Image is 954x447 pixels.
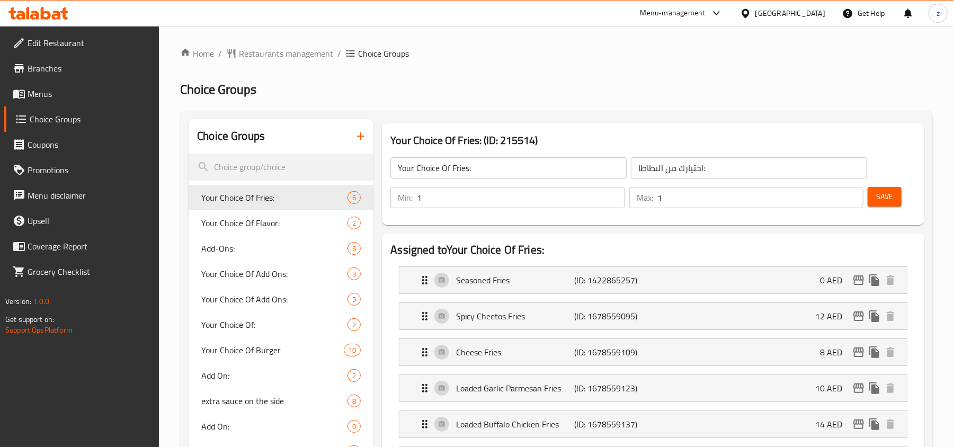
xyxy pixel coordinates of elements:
p: 14 AED [815,418,851,431]
button: delete [882,380,898,396]
span: Add On: [201,369,347,382]
li: Expand [390,298,916,334]
div: Add On:0 [189,414,373,439]
button: delete [882,308,898,324]
div: Choices [347,242,361,255]
p: 0 AED [820,274,851,287]
a: Coverage Report [4,234,159,259]
span: 3 [348,269,360,279]
p: (ID: 1678559095) [575,310,654,323]
li: Expand [390,406,916,442]
span: Edit Restaurant [28,37,151,49]
div: Choices [347,191,361,204]
button: edit [851,272,867,288]
span: 10 [344,345,360,355]
a: Grocery Checklist [4,259,159,284]
p: 10 AED [815,382,851,395]
input: search [189,154,373,181]
span: Your Choice Of: [201,318,347,331]
span: Add On: [201,420,347,433]
li: Expand [390,262,916,298]
div: Choices [347,420,361,433]
span: Your Choice Of Fries: [201,191,347,204]
button: delete [882,344,898,360]
p: (ID: 1678559137) [575,418,654,431]
li: Expand [390,370,916,406]
a: Edit Restaurant [4,30,159,56]
a: Choice Groups [4,106,159,132]
span: Coverage Report [28,240,151,253]
li: / [337,47,341,60]
p: Loaded Garlic Parmesan Fries [456,382,574,395]
p: Min: [398,191,413,204]
a: Branches [4,56,159,81]
a: Upsell [4,208,159,234]
div: Your Choice Of Fries:6 [189,185,373,210]
span: Restaurants management [239,47,333,60]
h2: Assigned to Your Choice Of Fries: [390,242,916,258]
div: Expand [399,303,907,329]
div: extra sauce on the side8 [189,388,373,414]
span: Choice Groups [30,113,151,126]
span: 1.0.0 [33,294,49,308]
a: Menus [4,81,159,106]
span: Menu disclaimer [28,189,151,202]
button: duplicate [867,308,882,324]
span: Menus [28,87,151,100]
button: delete [882,272,898,288]
button: Save [868,187,902,207]
h3: Your Choice Of Fries: (ID: 215514) [390,132,916,149]
span: 6 [348,244,360,254]
div: Your Choice Of Add Ons:3 [189,261,373,287]
div: Choices [347,395,361,407]
span: Promotions [28,164,151,176]
span: 8 [348,396,360,406]
div: Choices [347,293,361,306]
span: 2 [348,371,360,381]
span: 2 [348,218,360,228]
p: Loaded Buffalo Chicken Fries [456,418,574,431]
span: Version: [5,294,31,308]
h2: Choice Groups [197,128,265,144]
span: Get support on: [5,312,54,326]
button: edit [851,344,867,360]
a: Support.OpsPlatform [5,323,73,337]
span: Branches [28,62,151,75]
span: Grocery Checklist [28,265,151,278]
span: Your Choice Of Add Ons: [201,293,347,306]
span: extra sauce on the side [201,395,347,407]
div: Add On:2 [189,363,373,388]
p: Spicy Cheetos Fries [456,310,574,323]
button: duplicate [867,416,882,432]
p: Max: [637,191,653,204]
span: Save [876,190,893,203]
div: Choices [347,217,361,229]
div: Expand [399,267,907,293]
p: (ID: 1678559109) [575,346,654,359]
button: duplicate [867,380,882,396]
a: Restaurants management [226,47,333,60]
span: Choice Groups [180,77,256,101]
button: edit [851,416,867,432]
button: duplicate [867,272,882,288]
div: Expand [399,339,907,365]
div: Choices [344,344,361,356]
span: Coupons [28,138,151,151]
div: Choices [347,318,361,331]
button: delete [882,416,898,432]
div: Choices [347,369,361,382]
span: 5 [348,294,360,305]
li: / [218,47,222,60]
a: Coupons [4,132,159,157]
a: Promotions [4,157,159,183]
div: Expand [399,411,907,437]
span: Upsell [28,214,151,227]
span: Your Choice Of Burger [201,344,344,356]
p: (ID: 1678559123) [575,382,654,395]
div: Add-Ons:6 [189,236,373,261]
button: edit [851,308,867,324]
div: Your Choice Of Add Ons:5 [189,287,373,312]
span: Choice Groups [358,47,409,60]
div: Your Choice Of Burger10 [189,337,373,363]
p: 8 AED [820,346,851,359]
